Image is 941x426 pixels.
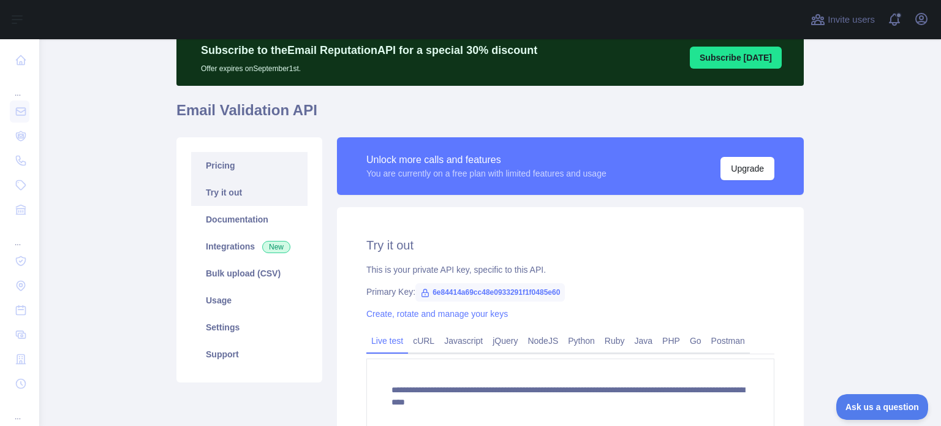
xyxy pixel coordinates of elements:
[690,47,782,69] button: Subscribe [DATE]
[836,394,929,420] iframe: Toggle Customer Support
[366,264,774,276] div: This is your private API key, specific to this API.
[600,331,630,351] a: Ruby
[685,331,706,351] a: Go
[10,397,29,422] div: ...
[262,241,290,253] span: New
[10,223,29,248] div: ...
[191,206,308,233] a: Documentation
[191,341,308,368] a: Support
[191,314,308,341] a: Settings
[366,309,508,319] a: Create, rotate and manage your keys
[366,286,774,298] div: Primary Key:
[439,331,488,351] a: Javascript
[415,283,565,302] span: 6e84414a69cc48e0933291f1f0485e60
[191,233,308,260] a: Integrations New
[201,59,537,74] p: Offer expires on September 1st.
[201,42,537,59] p: Subscribe to the Email Reputation API for a special 30 % discount
[366,153,607,167] div: Unlock more calls and features
[366,237,774,254] h2: Try it out
[563,331,600,351] a: Python
[191,152,308,179] a: Pricing
[366,331,408,351] a: Live test
[191,260,308,287] a: Bulk upload (CSV)
[657,331,685,351] a: PHP
[191,179,308,206] a: Try it out
[191,287,308,314] a: Usage
[523,331,563,351] a: NodeJS
[828,13,875,27] span: Invite users
[706,331,750,351] a: Postman
[720,157,774,180] button: Upgrade
[366,167,607,180] div: You are currently on a free plan with limited features and usage
[808,10,877,29] button: Invite users
[408,331,439,351] a: cURL
[176,101,804,130] h1: Email Validation API
[488,331,523,351] a: jQuery
[630,331,658,351] a: Java
[10,74,29,98] div: ...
